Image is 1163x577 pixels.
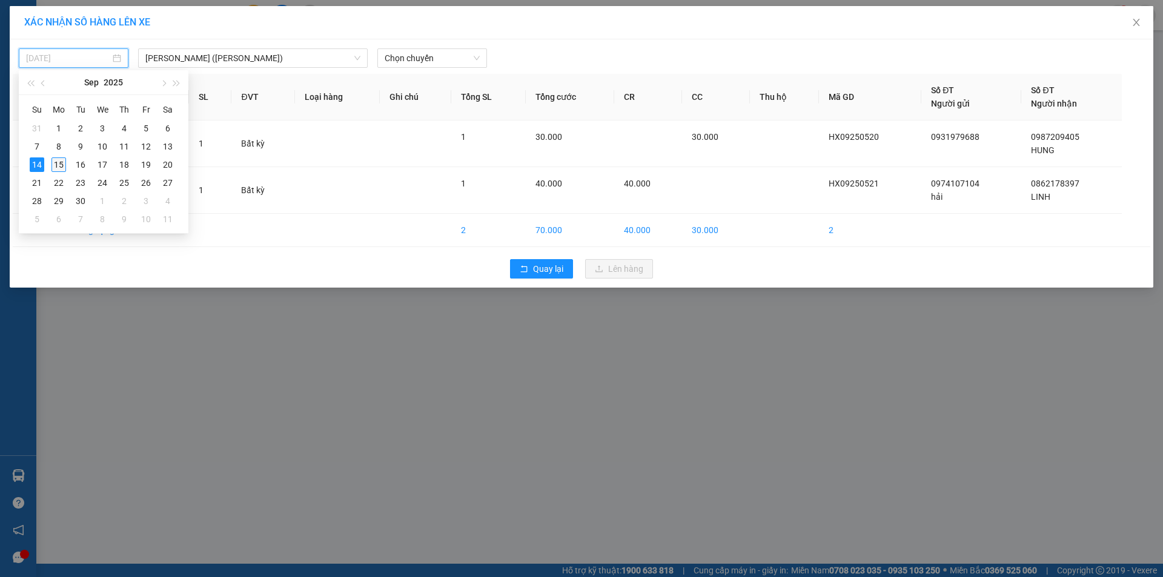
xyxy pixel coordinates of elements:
[6,51,84,65] li: VP Hàng Xanh
[139,121,153,136] div: 5
[113,119,135,137] td: 2025-09-04
[161,139,175,154] div: 13
[84,70,99,94] button: Sep
[931,85,954,95] span: Số ĐT
[13,120,65,167] td: 1
[91,210,113,228] td: 2025-10-08
[70,174,91,192] td: 2025-09-23
[48,192,70,210] td: 2025-09-29
[819,74,922,120] th: Mã GD
[692,132,718,142] span: 30.000
[135,100,157,119] th: Fr
[157,137,179,156] td: 2025-09-13
[157,100,179,119] th: Sa
[30,194,44,208] div: 28
[26,174,48,192] td: 2025-09-21
[829,132,879,142] span: HX09250520
[30,139,44,154] div: 7
[113,156,135,174] td: 2025-09-18
[451,74,525,120] th: Tổng SL
[70,210,91,228] td: 2025-10-07
[95,176,110,190] div: 24
[6,6,48,48] img: logo.jpg
[30,212,44,226] div: 5
[91,192,113,210] td: 2025-10-01
[95,194,110,208] div: 1
[51,157,66,172] div: 15
[48,156,70,174] td: 2025-09-15
[157,174,179,192] td: 2025-09-27
[113,192,135,210] td: 2025-10-02
[135,174,157,192] td: 2025-09-26
[135,137,157,156] td: 2025-09-12
[26,156,48,174] td: 2025-09-14
[135,119,157,137] td: 2025-09-05
[1031,179,1079,188] span: 0862178397
[70,192,91,210] td: 2025-09-30
[1031,145,1055,155] span: HUNG
[13,74,65,120] th: STT
[113,137,135,156] td: 2025-09-11
[73,194,88,208] div: 30
[1031,85,1054,95] span: Số ĐT
[682,74,750,120] th: CC
[73,139,88,154] div: 9
[139,194,153,208] div: 3
[51,176,66,190] div: 22
[819,214,922,247] td: 2
[931,132,979,142] span: 0931979688
[139,176,153,190] div: 26
[1031,192,1050,202] span: LINH
[135,156,157,174] td: 2025-09-19
[139,212,153,226] div: 10
[30,121,44,136] div: 31
[157,210,179,228] td: 2025-10-11
[931,179,979,188] span: 0974107104
[535,179,562,188] span: 40.000
[91,119,113,137] td: 2025-09-03
[95,212,110,226] div: 8
[6,6,176,29] li: Hoa Mai
[70,137,91,156] td: 2025-09-09
[26,119,48,137] td: 2025-08-31
[931,192,943,202] span: hải
[135,210,157,228] td: 2025-10-10
[161,176,175,190] div: 27
[189,74,232,120] th: SL
[13,167,65,214] td: 2
[24,16,150,28] span: XÁC NHẬN SỐ HÀNG LÊN XE
[157,156,179,174] td: 2025-09-20
[135,192,157,210] td: 2025-10-03
[73,212,88,226] div: 7
[231,167,295,214] td: Bất kỳ
[30,176,44,190] div: 21
[139,139,153,154] div: 12
[624,179,651,188] span: 40.000
[70,156,91,174] td: 2025-09-16
[73,121,88,136] div: 2
[585,259,653,279] button: uploadLên hàng
[117,157,131,172] div: 18
[1031,132,1079,142] span: 0987209405
[113,100,135,119] th: Th
[51,194,66,208] div: 29
[26,137,48,156] td: 2025-09-07
[161,212,175,226] div: 11
[614,74,682,120] th: CR
[104,70,123,94] button: 2025
[461,132,466,142] span: 1
[117,139,131,154] div: 11
[461,179,466,188] span: 1
[157,192,179,210] td: 2025-10-04
[750,74,819,120] th: Thu hộ
[829,179,879,188] span: HX09250521
[161,157,175,172] div: 20
[95,121,110,136] div: 3
[295,74,380,120] th: Loại hàng
[533,262,563,275] span: Quay lại
[1031,99,1077,108] span: Người nhận
[26,210,48,228] td: 2025-10-05
[385,49,480,67] span: Chọn chuyến
[113,174,135,192] td: 2025-09-25
[682,214,750,247] td: 30.000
